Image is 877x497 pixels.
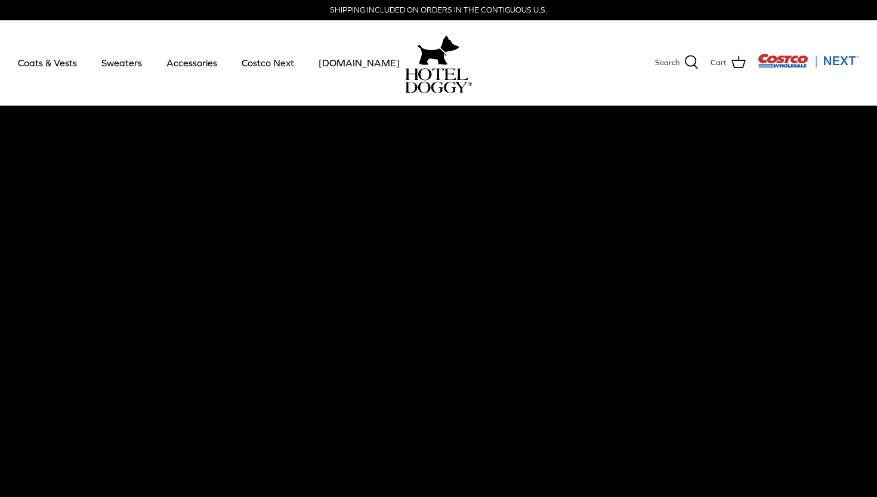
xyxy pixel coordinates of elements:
[758,53,859,68] img: Costco Next
[758,61,859,70] a: Visit Costco Next
[655,55,699,70] a: Search
[7,42,88,83] a: Coats & Vests
[405,68,472,93] img: hoteldoggycom
[418,32,459,68] img: hoteldoggy.com
[655,57,680,69] span: Search
[308,42,410,83] a: [DOMAIN_NAME]
[405,32,472,93] a: hoteldoggy.com hoteldoggycom
[711,57,727,69] span: Cart
[231,42,305,83] a: Costco Next
[711,55,746,70] a: Cart
[156,42,228,83] a: Accessories
[91,42,153,83] a: Sweaters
